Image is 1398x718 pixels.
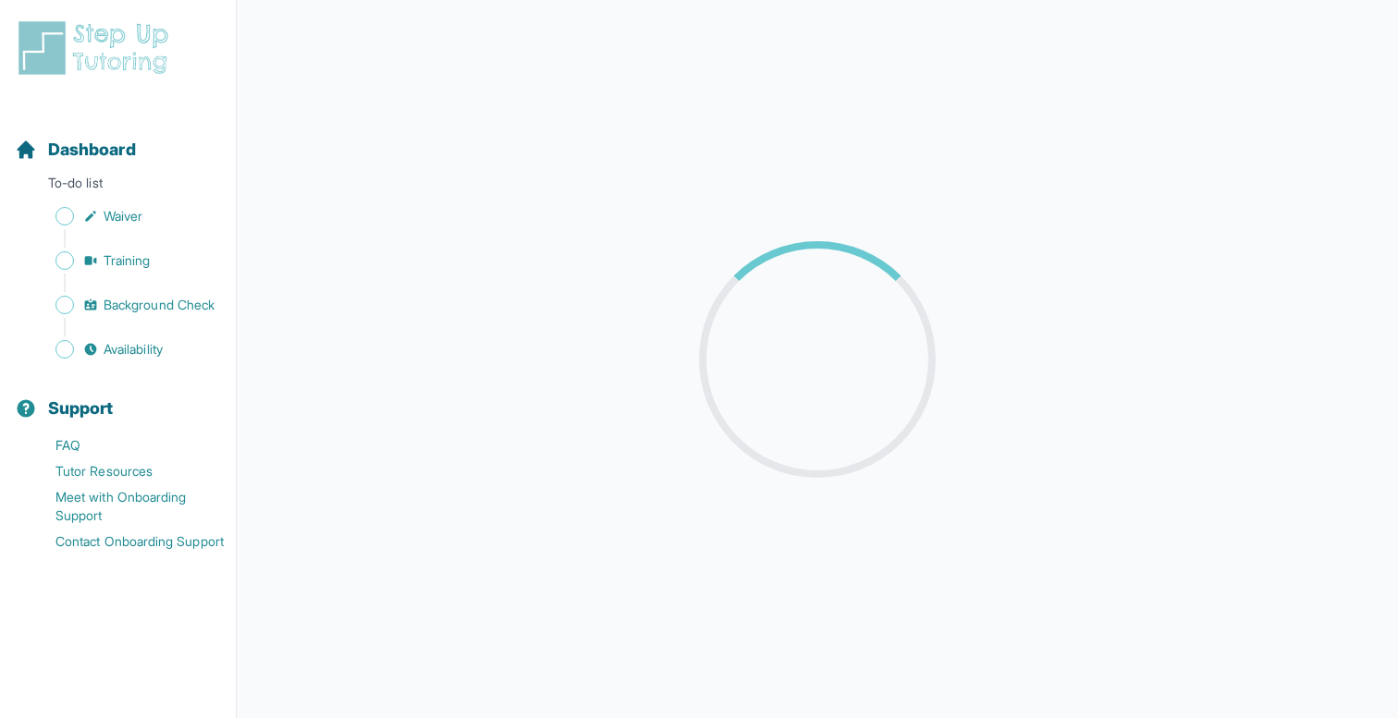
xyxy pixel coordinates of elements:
[15,292,236,318] a: Background Check
[15,248,236,274] a: Training
[15,18,179,78] img: logo
[15,336,236,362] a: Availability
[104,251,151,270] span: Training
[15,458,236,484] a: Tutor Resources
[104,296,215,314] span: Background Check
[15,203,236,229] a: Waiver
[15,432,236,458] a: FAQ
[7,174,228,200] p: To-do list
[104,340,163,359] span: Availability
[15,137,136,163] a: Dashboard
[48,137,136,163] span: Dashboard
[104,207,142,225] span: Waiver
[48,396,114,421] span: Support
[7,366,228,429] button: Support
[15,529,236,554] a: Contact Onboarding Support
[7,107,228,170] button: Dashboard
[15,484,236,529] a: Meet with Onboarding Support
